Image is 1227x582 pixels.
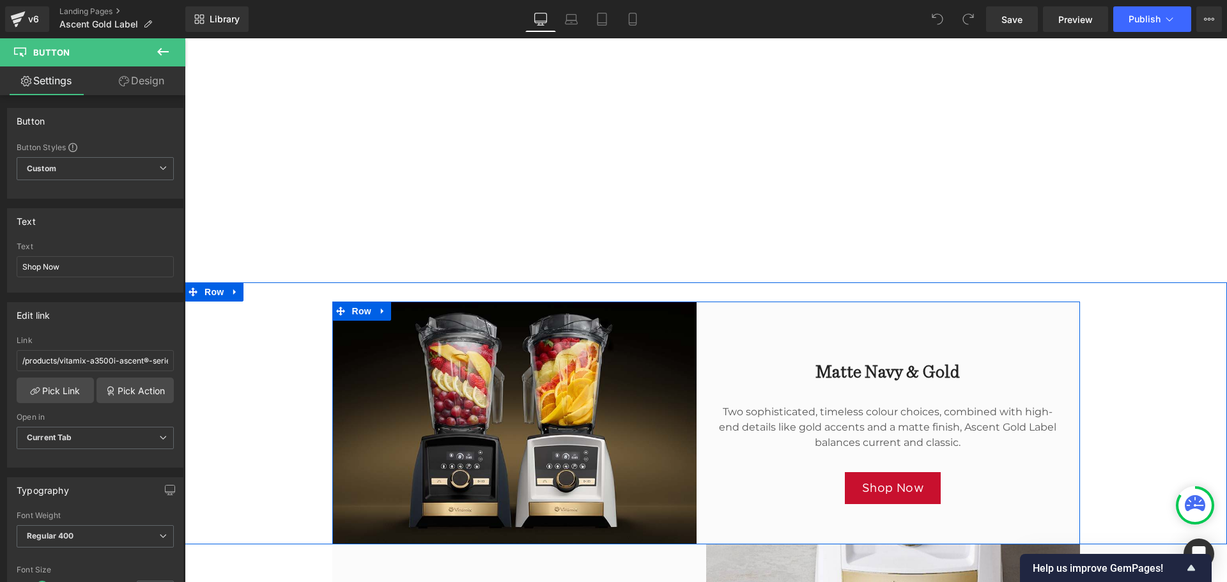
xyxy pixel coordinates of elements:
p: Two sophisticated, timeless colour choices, combined with high-end details like gold accents and ... [531,366,875,412]
span: Button [33,47,70,57]
a: Landing Pages [59,6,185,17]
span: Help us improve GemPages! [1033,562,1184,574]
div: Typography [17,478,69,496]
b: Current Tab [27,433,72,442]
input: https://your-shop.myshopify.com [17,350,174,371]
span: Shop Now [677,441,739,458]
div: Link [17,336,174,345]
span: Library [210,13,240,25]
a: Mobile [617,6,648,32]
div: Text [17,242,174,251]
a: New Library [185,6,249,32]
a: Tablet [587,6,617,32]
div: Edit link [17,303,50,321]
span: Row [164,263,190,282]
div: Button [17,109,45,126]
button: Undo [925,6,950,32]
span: Row [17,244,42,263]
a: Expand / Collapse [190,263,206,282]
a: Design [95,66,188,95]
div: Open Intercom Messenger [1184,539,1214,569]
b: Regular 400 [27,531,74,540]
b: Custom [27,164,56,174]
a: Expand / Collapse [42,244,59,263]
div: Font Size [17,565,174,574]
a: Pick Action [96,378,174,403]
div: Button Styles [17,142,174,152]
h2: Matte Navy & Gold [531,323,875,346]
a: Preview [1043,6,1108,32]
button: More [1196,6,1222,32]
a: v6 [5,6,49,32]
button: Redo [955,6,981,32]
button: Publish [1113,6,1191,32]
a: Shop Now [660,434,757,466]
div: Font Weight [17,511,174,520]
a: Laptop [556,6,587,32]
a: Desktop [525,6,556,32]
div: Text [17,209,36,227]
div: Open in [17,413,174,422]
div: v6 [26,11,42,27]
span: Publish [1129,14,1161,24]
span: Preview [1058,13,1093,26]
span: Save [1001,13,1022,26]
span: Ascent Gold Label [59,19,138,29]
a: Pick Link [17,378,94,403]
button: Show survey - Help us improve GemPages! [1033,560,1199,576]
